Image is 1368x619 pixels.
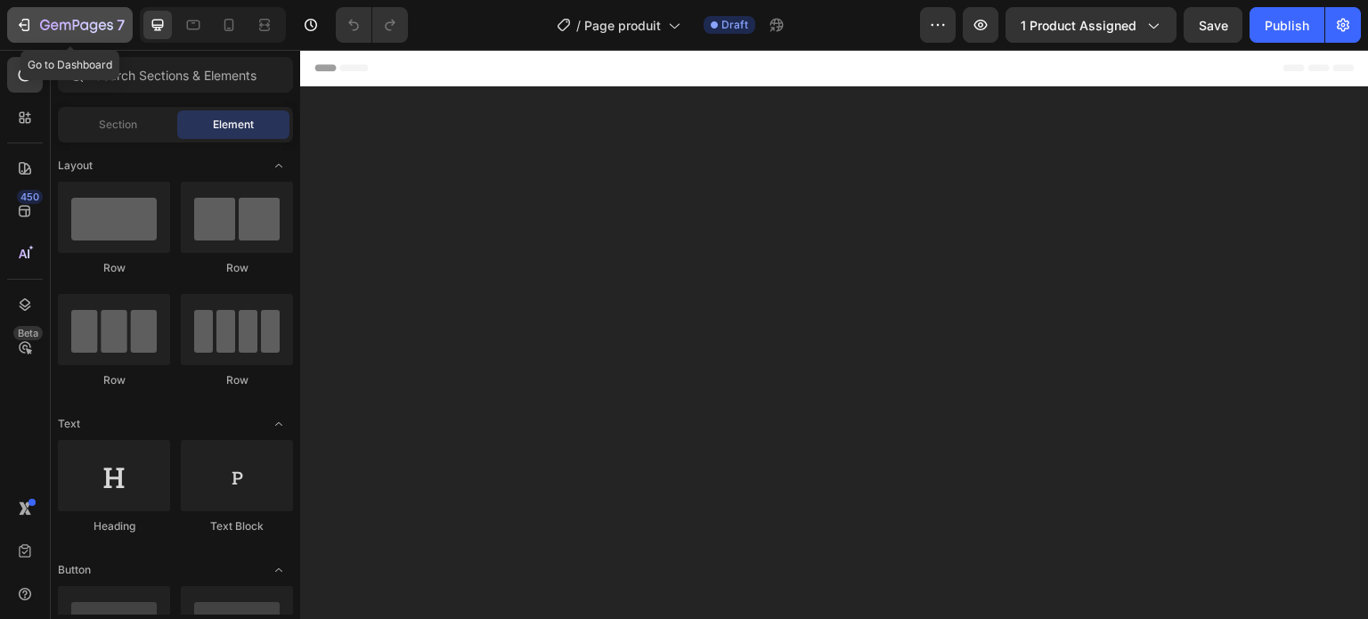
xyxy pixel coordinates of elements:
[7,7,133,43] button: 7
[265,410,293,438] span: Toggle open
[181,260,293,276] div: Row
[58,372,170,388] div: Row
[1006,7,1177,43] button: 1 product assigned
[99,117,137,133] span: Section
[1265,16,1309,35] div: Publish
[117,14,125,36] p: 7
[213,117,254,133] span: Element
[58,57,293,93] input: Search Sections & Elements
[576,16,581,35] span: /
[58,260,170,276] div: Row
[1021,16,1136,35] span: 1 product assigned
[58,518,170,534] div: Heading
[721,17,748,33] span: Draft
[300,50,1368,619] iframe: Design area
[58,562,91,578] span: Button
[181,518,293,534] div: Text Block
[17,190,43,204] div: 450
[13,326,43,340] div: Beta
[1184,7,1242,43] button: Save
[181,372,293,388] div: Row
[1199,18,1228,33] span: Save
[584,16,661,35] span: Page produit
[336,7,408,43] div: Undo/Redo
[265,556,293,584] span: Toggle open
[265,151,293,180] span: Toggle open
[58,416,80,432] span: Text
[1250,7,1324,43] button: Publish
[58,158,93,174] span: Layout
